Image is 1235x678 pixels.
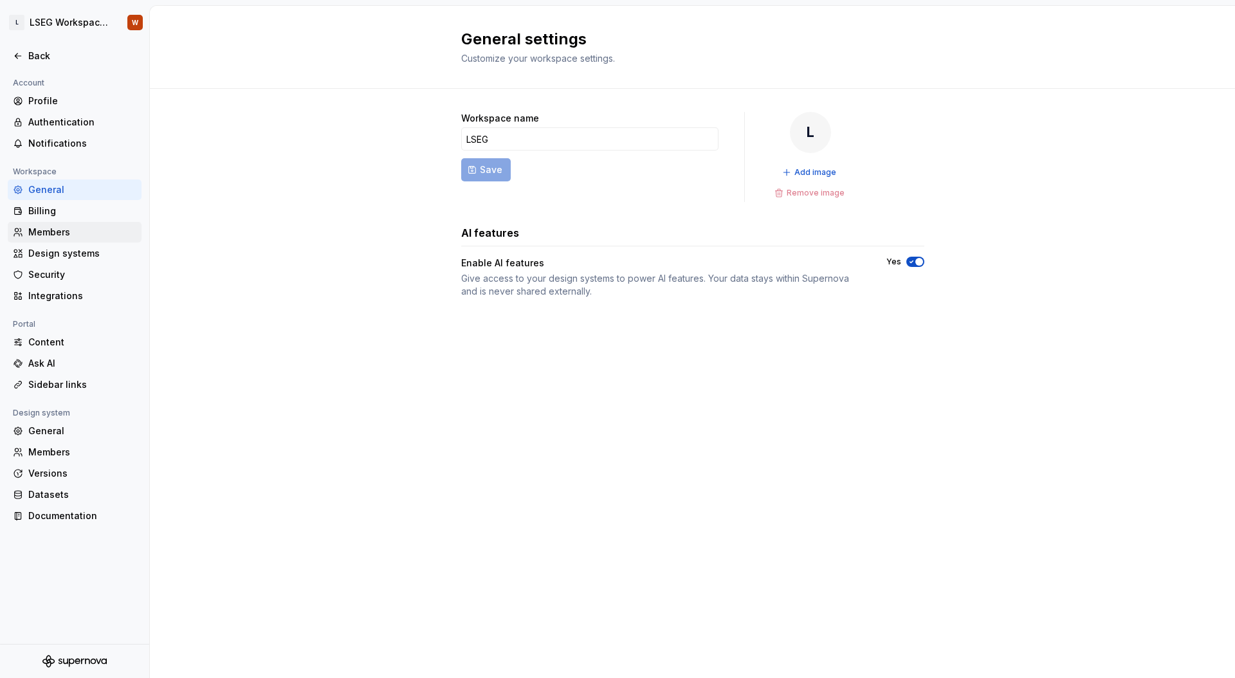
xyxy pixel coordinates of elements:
div: Datasets [28,488,136,501]
div: Sidebar links [28,378,136,391]
a: Content [8,332,142,353]
a: Sidebar links [8,374,142,395]
div: Back [28,50,136,62]
div: Security [28,268,136,281]
h2: General settings [461,29,909,50]
div: Members [28,226,136,239]
div: Account [8,75,50,91]
div: Design systems [28,247,136,260]
div: Profile [28,95,136,107]
div: Authentication [28,116,136,129]
div: Ask AI [28,357,136,370]
div: L [9,15,24,30]
a: Integrations [8,286,142,306]
a: General [8,179,142,200]
div: LSEG Workspace Design System [30,16,112,29]
div: Give access to your design systems to power AI features. Your data stays within Supernova and is ... [461,272,863,298]
div: L [790,112,831,153]
div: Enable AI features [461,257,863,270]
span: Customize your workspace settings. [461,53,615,64]
div: Versions [28,467,136,480]
button: LLSEG Workspace Design SystemW [3,8,147,37]
div: Workspace [8,164,62,179]
a: Authentication [8,112,142,133]
div: Portal [8,316,41,332]
div: General [28,183,136,196]
div: Content [28,336,136,349]
a: Documentation [8,506,142,526]
a: Datasets [8,484,142,505]
a: Notifications [8,133,142,154]
div: Notifications [28,137,136,150]
span: Add image [794,167,836,178]
a: Members [8,222,142,243]
a: Back [8,46,142,66]
div: W [132,17,138,28]
a: Versions [8,463,142,484]
a: Members [8,442,142,463]
button: Add image [778,163,842,181]
h3: AI features [461,225,519,241]
a: Security [8,264,142,285]
label: Yes [886,257,901,267]
div: General [28,425,136,437]
div: Integrations [28,289,136,302]
div: Members [28,446,136,459]
div: Documentation [28,509,136,522]
a: Billing [8,201,142,221]
div: Design system [8,405,75,421]
a: Profile [8,91,142,111]
svg: Supernova Logo [42,655,107,668]
a: Ask AI [8,353,142,374]
a: Design systems [8,243,142,264]
div: Billing [28,205,136,217]
label: Workspace name [461,112,539,125]
a: General [8,421,142,441]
